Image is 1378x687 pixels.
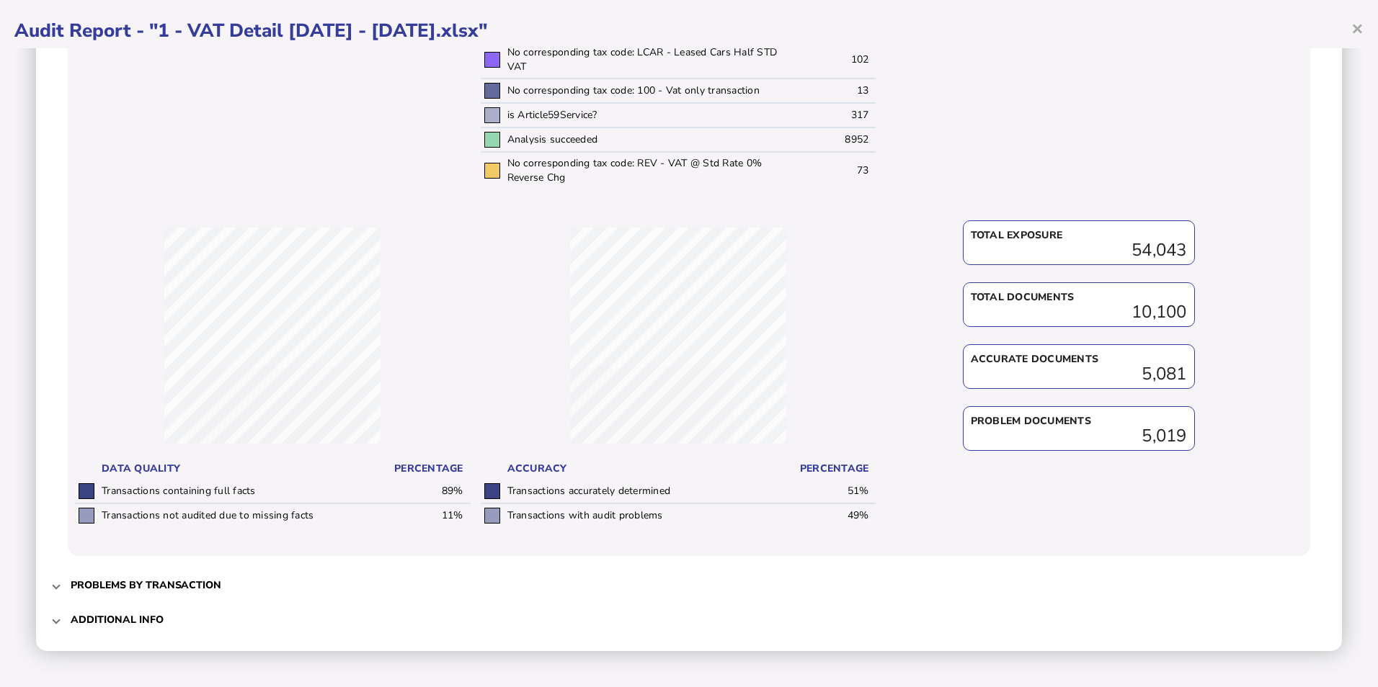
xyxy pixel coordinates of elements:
div: Accurate documents [971,352,1187,367]
td: 73 [793,152,876,189]
td: Transactions with audit problems [504,503,794,527]
span: × [1351,14,1364,42]
td: 89% [388,480,471,503]
td: Transactions not audited due to missing facts [98,503,388,527]
td: 51% [793,480,876,503]
h1: Audit Report - "1 - VAT Detail [DATE] - [DATE].xlsx" [14,18,1364,43]
td: is Article59Service? [504,103,794,127]
th: Data Quality [98,458,388,480]
td: 102 [793,41,876,78]
mat-expansion-panel-header: Additional info [50,602,1328,637]
th: Percentage [388,458,471,480]
td: No corresponding tax code: REV - VAT @ Std Rate 0% Reverse Chg [504,152,794,189]
td: Transactions accurately determined [504,480,794,503]
div: Total documents [971,290,1187,305]
td: Transactions containing full facts [98,480,388,503]
td: Analysis succeeded [504,127,794,152]
td: No corresponding tax code: 100 - Vat only transaction [504,78,794,103]
td: 8952 [793,127,876,152]
h3: Additional info [71,613,164,627]
h3: Problems by transaction [71,578,221,592]
td: 317 [793,103,876,127]
div: 54,043 [971,243,1187,257]
div: Total exposure [971,228,1187,243]
div: Problem documents [971,414,1187,428]
th: Accuracy [504,458,794,480]
div: 5,019 [971,428,1187,443]
mat-expansion-panel-header: Problems by transaction [50,567,1328,602]
td: 49% [793,503,876,527]
td: 13 [793,78,876,103]
td: 11% [388,503,471,527]
td: No corresponding tax code: LCAR - Leased Cars Half STD VAT [504,41,794,78]
th: Percentage [793,458,876,480]
div: 10,100 [971,305,1187,319]
div: 5,081 [971,367,1187,381]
